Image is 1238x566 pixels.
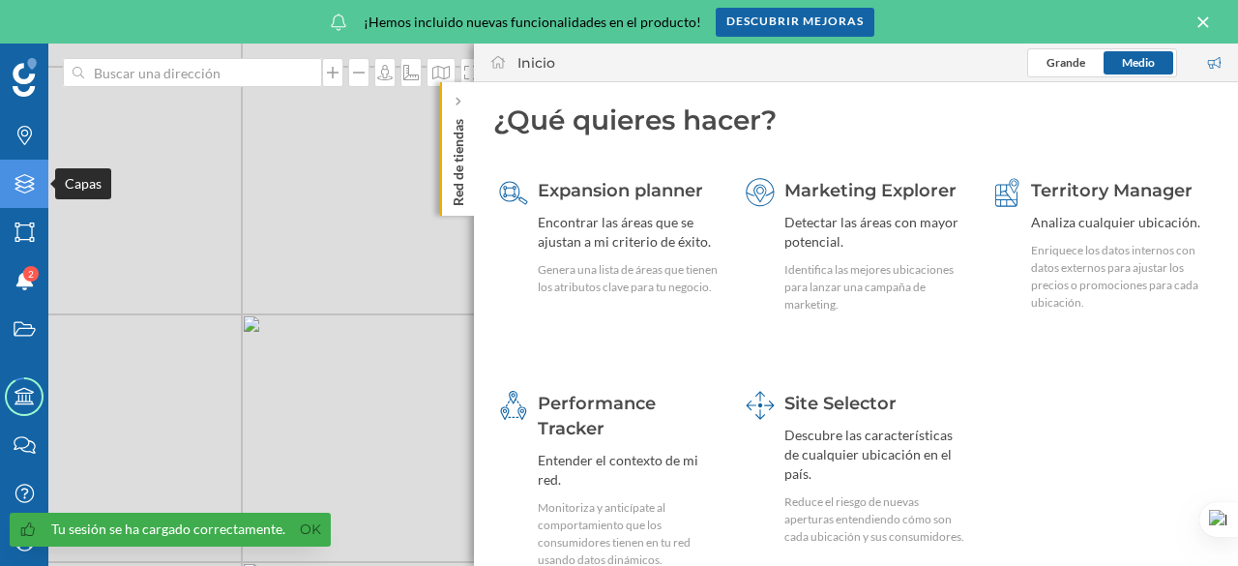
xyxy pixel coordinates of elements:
div: Entender el contexto de mi red. [538,451,720,490]
div: Reduce el riesgo de nuevas aperturas entendiendo cómo son cada ubicación y sus consumidores. [784,493,966,546]
img: territory-manager.svg [992,178,1021,207]
img: monitoring-360.svg [499,391,528,420]
span: Territory Manager [1031,180,1193,201]
span: Performance Tracker [538,393,656,439]
div: Detectar las áreas con mayor potencial. [784,213,966,252]
div: Tu sesión se ha cargado correctamente. [51,520,285,539]
div: Analiza cualquier ubicación. [1031,213,1213,232]
img: Geoblink Logo [13,58,37,97]
div: Identifica las mejores ubicaciones para lanzar una campaña de marketing. [784,261,966,313]
img: explorer.svg [746,178,775,207]
div: Inicio [517,53,555,73]
span: Marketing Explorer [784,180,957,201]
span: ¡Hemos incluido nuevas funcionalidades en el producto! [364,13,701,32]
div: Descubre las características de cualquier ubicación en el país. [784,426,966,484]
div: ¿Qué quieres hacer? [493,102,1219,138]
span: 2 [28,264,34,283]
a: Ok [295,519,326,541]
div: Genera una lista de áreas que tienen los atributos clave para tu negocio. [538,261,720,296]
img: dashboards-manager.svg [746,391,775,420]
div: Enriquece los datos internos con datos externos para ajustar los precios o promociones para cada ... [1031,242,1213,312]
p: Red de tiendas [449,111,468,206]
span: Expansion planner [538,180,703,201]
span: Medio [1122,55,1155,70]
span: Grande [1046,55,1085,70]
span: Site Selector [784,393,897,414]
img: search-areas.svg [499,178,528,207]
div: Capas [55,168,111,199]
div: Encontrar las áreas que se ajustan a mi criterio de éxito. [538,213,720,252]
span: Soporte [39,14,107,31]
